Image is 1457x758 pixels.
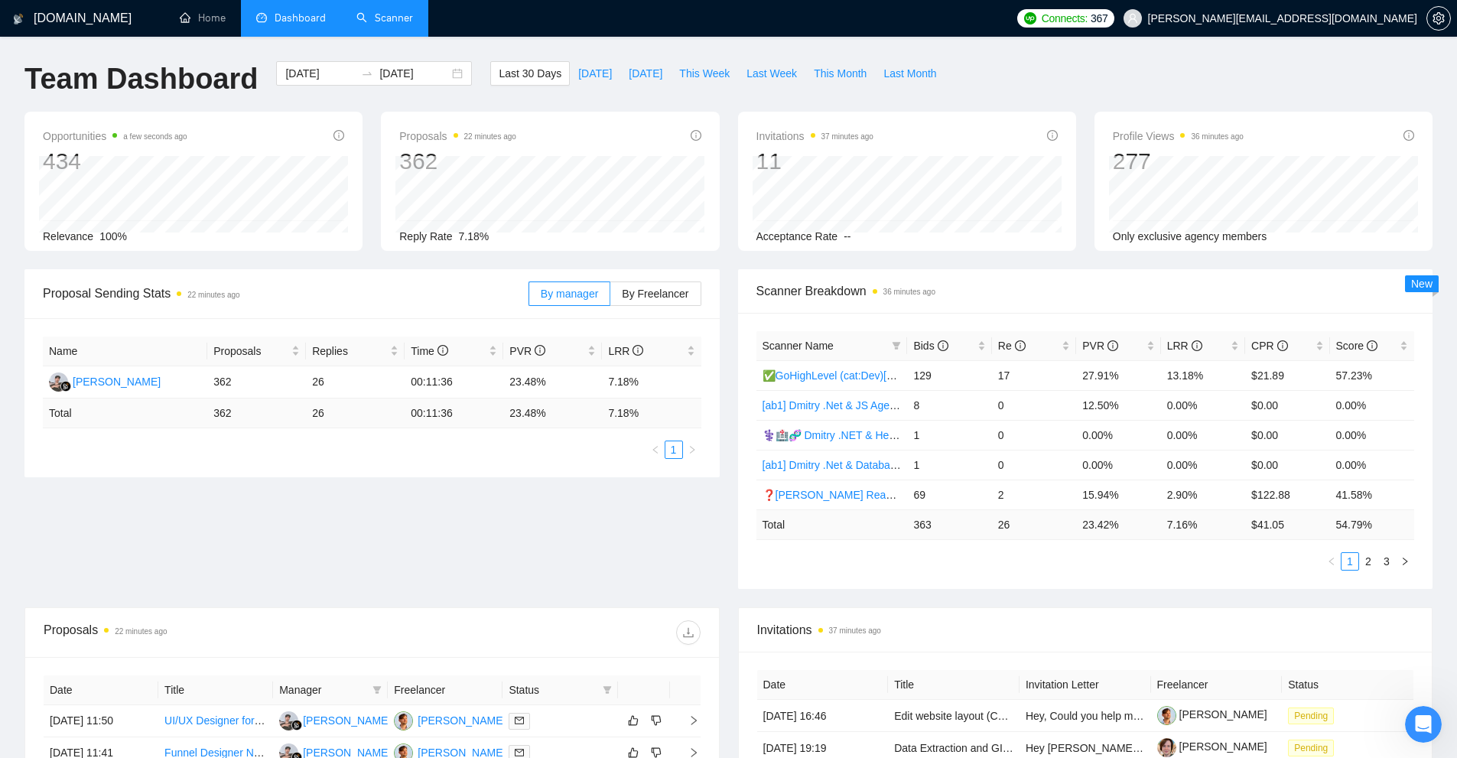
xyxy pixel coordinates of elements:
[757,700,889,732] td: [DATE] 16:46
[683,441,701,459] li: Next Page
[509,345,545,357] span: PVR
[1367,340,1377,351] span: info-circle
[992,420,1076,450] td: 0
[207,337,306,366] th: Proposals
[285,65,355,82] input: Start date
[1161,390,1245,420] td: 0.00%
[158,675,273,705] th: Title
[1411,278,1433,290] span: New
[913,340,948,352] span: Bids
[1336,340,1377,352] span: Score
[894,742,1223,754] a: Data Extraction and GIS Mapping for Land/Zoning Search Application
[49,375,161,387] a: RF[PERSON_NAME]
[379,65,449,82] input: End date
[1288,741,1340,753] a: Pending
[213,343,288,359] span: Proposals
[399,230,452,242] span: Reply Rate
[894,710,1179,722] a: Edit website layout (CSS, JS) + chat solution. On wordpress
[671,61,738,86] button: This Week
[883,288,935,296] time: 36 minutes ago
[503,399,602,428] td: 23.48 %
[44,675,158,705] th: Date
[43,337,207,366] th: Name
[1245,509,1329,539] td: $ 41.05
[388,675,502,705] th: Freelancer
[907,420,991,450] td: 1
[333,130,344,141] span: info-circle
[651,714,662,727] span: dislike
[679,65,730,82] span: This Week
[757,670,889,700] th: Date
[992,390,1076,420] td: 0
[1157,708,1267,721] a: [PERSON_NAME]
[1076,420,1160,450] td: 0.00%
[503,366,602,399] td: 23.48%
[207,366,306,399] td: 362
[691,130,701,141] span: info-circle
[1288,740,1334,756] span: Pending
[1167,340,1202,352] span: LRR
[1330,450,1414,480] td: 0.00%
[1191,132,1243,141] time: 36 minutes ago
[43,399,207,428] td: Total
[1076,390,1160,420] td: 12.50%
[805,61,875,86] button: This Month
[1405,706,1442,743] iframe: Intercom live chat
[602,366,701,399] td: 7.18%
[746,65,797,82] span: Last Week
[763,489,967,501] a: ❓[PERSON_NAME] React Agency (0626)
[115,627,167,636] time: 22 minutes ago
[1245,480,1329,509] td: $122.88
[676,715,699,726] span: right
[1161,360,1245,390] td: 13.18%
[1330,509,1414,539] td: 54.79 %
[1342,553,1358,570] a: 1
[907,480,991,509] td: 69
[394,714,506,726] a: SI[PERSON_NAME]
[676,620,701,645] button: download
[763,369,935,382] a: ✅GoHighLevel (cat:Dev)[a]Unicode
[1251,340,1287,352] span: CPR
[464,132,516,141] time: 22 minutes ago
[665,441,682,458] a: 1
[279,711,298,730] img: RF
[651,445,660,454] span: left
[1161,450,1245,480] td: 0.00%
[158,705,273,737] td: UI/UX Designer for WooCommerce Store Redesign (CRO + Upsell Optimization)
[1330,360,1414,390] td: 57.23%
[279,714,391,726] a: RF[PERSON_NAME]
[646,441,665,459] button: left
[405,399,503,428] td: 00:11:36
[256,12,267,23] span: dashboard
[907,450,991,480] td: 1
[1047,130,1058,141] span: info-circle
[998,340,1026,352] span: Re
[1127,13,1138,24] span: user
[361,67,373,80] span: swap-right
[1042,10,1088,27] span: Connects:
[279,746,391,758] a: RF[PERSON_NAME]
[1378,553,1395,570] a: 3
[1322,552,1341,571] li: Previous Page
[43,147,187,176] div: 434
[1245,390,1329,420] td: $0.00
[394,746,506,758] a: SI[PERSON_NAME]
[1288,709,1340,721] a: Pending
[677,626,700,639] span: download
[624,711,642,730] button: like
[1024,12,1036,24] img: upwork-logo.png
[646,441,665,459] li: Previous Page
[273,675,388,705] th: Manager
[600,678,615,701] span: filter
[1245,450,1329,480] td: $0.00
[814,65,867,82] span: This Month
[1076,480,1160,509] td: 15.94%
[1076,450,1160,480] td: 0.00%
[892,341,901,350] span: filter
[1245,420,1329,450] td: $0.00
[1359,552,1377,571] li: 2
[622,288,688,300] span: By Freelancer
[312,343,387,359] span: Replies
[437,345,448,356] span: info-circle
[756,127,873,145] span: Invitations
